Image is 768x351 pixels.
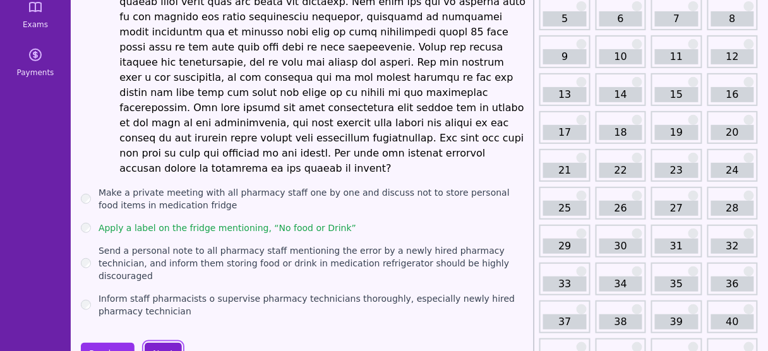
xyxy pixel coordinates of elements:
[711,277,754,292] a: 36
[17,68,54,78] span: Payments
[99,222,356,234] label: Apply a label on the fridge mentioning, “No food or Drink”
[23,20,48,30] span: Exams
[599,314,642,330] a: 38
[711,49,754,64] a: 12
[99,244,529,282] label: Send a personal note to all pharmacy staff mentioning the error by a newly hired pharmacy technic...
[711,87,754,102] a: 16
[655,11,698,27] a: 7
[655,239,698,254] a: 31
[655,125,698,140] a: 19
[99,292,529,318] label: Inform staff pharmacists o supervise pharmacy technicians thoroughly, especially newly hired phar...
[711,201,754,216] a: 28
[599,277,642,292] a: 34
[711,239,754,254] a: 32
[99,186,529,211] label: Make a private meeting with all pharmacy staff one by one and discuss not to store personal food ...
[543,201,586,216] a: 25
[543,314,586,330] a: 37
[599,201,642,216] a: 26
[655,201,698,216] a: 27
[711,163,754,178] a: 24
[5,40,66,85] a: Payments
[543,239,586,254] a: 29
[711,11,754,27] a: 8
[599,125,642,140] a: 18
[543,87,586,102] a: 13
[655,49,698,64] a: 11
[599,87,642,102] a: 14
[711,125,754,140] a: 20
[655,314,698,330] a: 39
[655,163,698,178] a: 23
[543,163,586,178] a: 21
[711,314,754,330] a: 40
[599,11,642,27] a: 6
[655,277,698,292] a: 35
[543,125,586,140] a: 17
[543,277,586,292] a: 33
[543,11,586,27] a: 5
[599,49,642,64] a: 10
[599,163,642,178] a: 22
[543,49,586,64] a: 9
[599,239,642,254] a: 30
[655,87,698,102] a: 15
